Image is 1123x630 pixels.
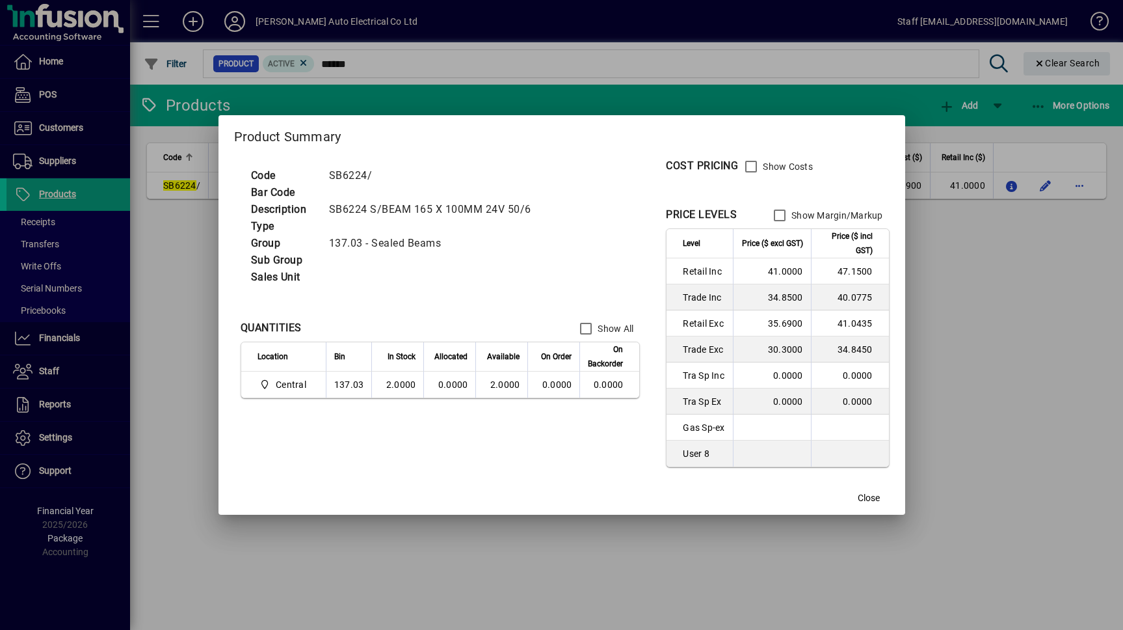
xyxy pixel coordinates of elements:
[733,336,811,363] td: 30.3000
[244,252,323,269] td: Sub Group
[733,284,811,310] td: 34.8500
[258,377,311,392] span: Central
[579,372,639,398] td: 0.0000
[258,349,288,364] span: Location
[683,395,724,408] span: Tra Sp Ex
[588,342,623,371] span: On Backorder
[323,201,547,218] td: SB6224 S/BEAM 165 X 100MM 24V 50/6
[475,372,527,398] td: 2.0000
[276,378,306,391] span: Central
[683,447,724,460] span: User 8
[244,201,323,218] td: Description
[733,389,811,415] td: 0.0000
[683,343,724,356] span: Trade Exc
[244,235,323,252] td: Group
[811,310,889,336] td: 41.0435
[434,349,468,364] span: Allocated
[819,229,873,258] span: Price ($ incl GST)
[666,207,737,223] div: PRICE LEVELS
[683,236,700,251] span: Level
[733,363,811,389] td: 0.0000
[683,317,724,330] span: Retail Exc
[848,486,890,510] button: Close
[811,336,889,363] td: 34.8450
[733,310,811,336] td: 35.6900
[666,158,738,174] div: COST PRICING
[858,491,880,505] span: Close
[323,235,547,252] td: 137.03 - Sealed Beams
[760,160,813,173] label: Show Costs
[334,349,345,364] span: Bin
[789,209,883,222] label: Show Margin/Markup
[388,349,416,364] span: In Stock
[811,389,889,415] td: 0.0000
[683,291,724,304] span: Trade Inc
[218,115,905,153] h2: Product Summary
[683,369,724,382] span: Tra Sp Inc
[371,372,423,398] td: 2.0000
[541,349,572,364] span: On Order
[244,167,323,184] td: Code
[595,322,633,335] label: Show All
[811,284,889,310] td: 40.0775
[683,265,724,278] span: Retail Inc
[323,167,547,184] td: SB6224/
[733,258,811,284] td: 41.0000
[244,269,323,286] td: Sales Unit
[241,320,302,336] div: QUANTITIES
[423,372,475,398] td: 0.0000
[683,421,724,434] span: Gas Sp-ex
[811,258,889,284] td: 47.1500
[811,363,889,389] td: 0.0000
[244,184,323,201] td: Bar Code
[742,236,803,251] span: Price ($ excl GST)
[326,372,372,398] td: 137.03
[542,379,572,390] span: 0.0000
[244,218,323,235] td: Type
[487,349,520,364] span: Available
